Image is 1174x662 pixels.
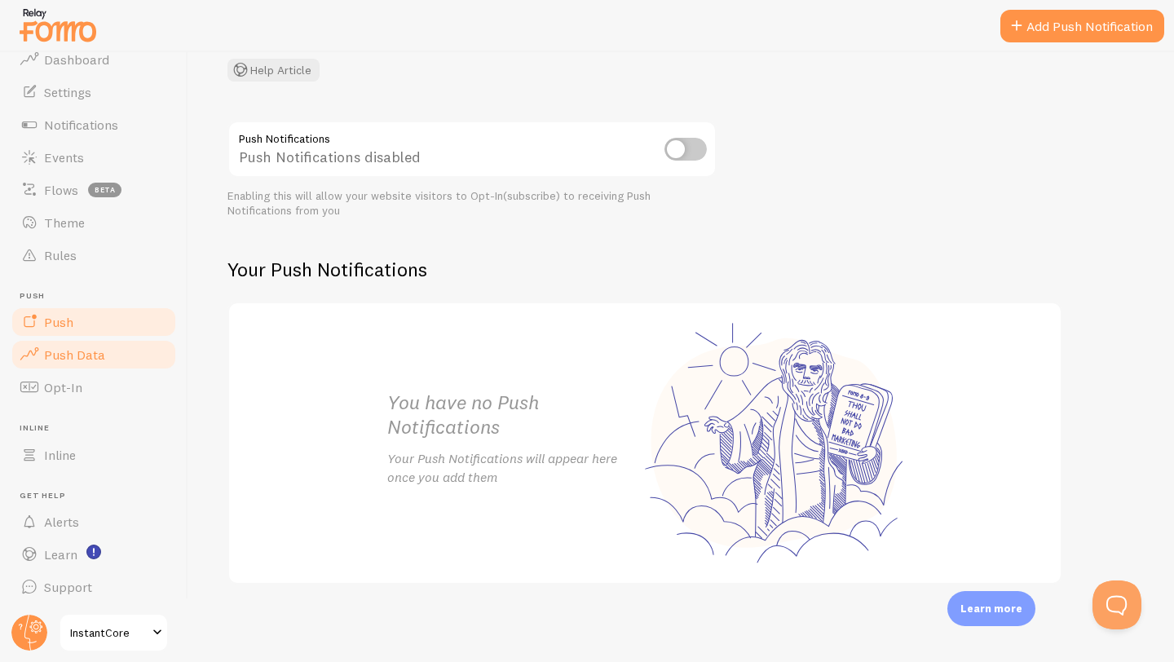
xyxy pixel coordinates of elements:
[44,84,91,100] span: Settings
[44,149,84,165] span: Events
[10,505,178,538] a: Alerts
[10,76,178,108] a: Settings
[227,121,717,180] div: Push Notifications disabled
[44,346,105,363] span: Push Data
[1092,580,1141,629] iframe: Help Scout Beacon - Open
[44,314,73,330] span: Push
[20,491,178,501] span: Get Help
[44,379,82,395] span: Opt-In
[10,141,178,174] a: Events
[10,306,178,338] a: Push
[59,613,169,652] a: InstantCore
[227,257,1062,282] h2: Your Push Notifications
[947,591,1035,626] div: Learn more
[20,423,178,434] span: Inline
[10,439,178,471] a: Inline
[10,538,178,571] a: Learn
[960,601,1022,616] p: Learn more
[227,189,717,218] div: Enabling this will allow your website visitors to Opt-In(subscribe) to receiving Push Notificatio...
[10,174,178,206] a: Flows beta
[44,117,118,133] span: Notifications
[10,571,178,603] a: Support
[387,449,645,487] p: Your Push Notifications will appear here once you add them
[44,182,78,198] span: Flows
[17,4,99,46] img: fomo-relay-logo-orange.svg
[227,59,320,82] button: Help Article
[44,247,77,263] span: Rules
[10,338,178,371] a: Push Data
[44,447,76,463] span: Inline
[10,239,178,271] a: Rules
[10,206,178,239] a: Theme
[10,43,178,76] a: Dashboard
[44,214,85,231] span: Theme
[44,51,109,68] span: Dashboard
[86,545,101,559] svg: <p>Watch New Feature Tutorials!</p>
[387,390,645,440] h2: You have no Push Notifications
[44,546,77,563] span: Learn
[44,514,79,530] span: Alerts
[10,108,178,141] a: Notifications
[44,579,92,595] span: Support
[88,183,121,197] span: beta
[70,623,148,642] span: InstantCore
[10,371,178,404] a: Opt-In
[20,291,178,302] span: Push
